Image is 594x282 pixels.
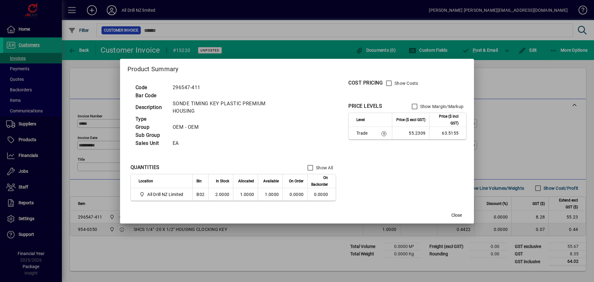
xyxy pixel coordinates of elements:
[132,139,170,147] td: Sales Unit
[311,174,328,188] span: On Backorder
[216,178,229,184] span: In Stock
[356,116,365,123] span: Level
[348,102,382,110] div: PRICE LEVELS
[139,178,153,184] span: Location
[356,130,373,136] span: Trade
[170,84,282,92] td: 296547-411
[196,178,202,184] span: Bin
[120,59,474,77] h2: Product Summary
[132,123,170,131] td: Group
[192,188,208,201] td: B02
[147,191,183,197] span: All Drill NZ Limited
[429,127,466,139] td: 63.5155
[132,115,170,123] td: Type
[208,188,233,201] td: 2.0000
[307,188,336,201] td: 0.0000
[170,100,282,115] td: SONDE TIMING KEY PLASTIC PREMIUM HOUSING
[315,165,333,171] label: Show All
[393,80,418,86] label: Show Costs
[290,192,304,197] span: 0.0000
[131,164,160,171] div: QUANTITIES
[233,188,258,201] td: 1.0000
[132,92,170,100] td: Bar Code
[139,191,186,198] span: All Drill NZ Limited
[348,79,383,87] div: COST PRICING
[433,113,458,127] span: Price ($ incl GST)
[396,116,425,123] span: Price ($ excl GST)
[132,100,170,115] td: Description
[132,131,170,139] td: Sub Group
[132,84,170,92] td: Code
[392,127,429,139] td: 55.2309
[451,212,462,219] span: Close
[419,103,464,110] label: Show Margin/Markup
[258,188,282,201] td: 1.0000
[238,178,254,184] span: Allocated
[170,139,282,147] td: EA
[263,178,279,184] span: Available
[447,210,467,221] button: Close
[289,178,303,184] span: On Order
[170,123,282,131] td: OEM - OEM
